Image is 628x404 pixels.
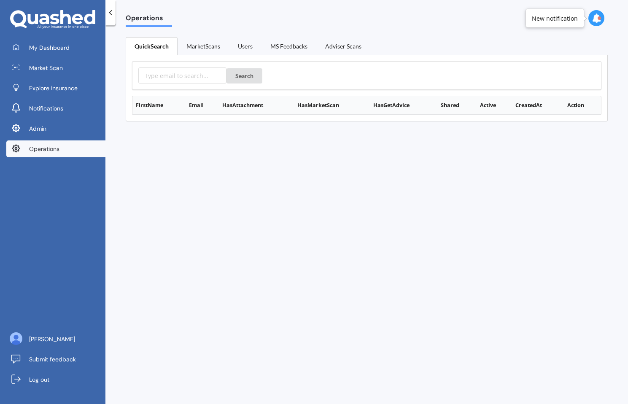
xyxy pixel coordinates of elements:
a: Users [229,37,261,55]
span: Submit feedback [29,355,76,364]
span: Admin [29,124,46,133]
a: MarketScans [178,37,229,55]
span: Operations [126,14,172,25]
button: Search [226,68,262,83]
th: HasAttachment [219,96,294,115]
a: Market Scan [6,59,105,76]
span: Explore insurance [29,84,78,92]
th: HasMarketScan [294,96,370,115]
th: FirstName [132,96,186,115]
a: Operations [6,140,105,157]
th: Email [186,96,219,115]
a: MS Feedbacks [261,37,316,55]
th: HasGetAdvice [370,96,437,115]
input: Type email to search... [138,67,226,83]
th: Active [477,96,512,115]
a: QuickSearch [126,37,178,55]
span: Notifications [29,104,63,113]
a: Submit feedback [6,351,105,368]
a: [PERSON_NAME] [6,331,105,347]
th: Shared [437,96,477,115]
span: Market Scan [29,64,63,72]
a: Admin [6,120,105,137]
th: CreatedAt [512,96,564,115]
a: Log out [6,371,105,388]
span: Log out [29,375,49,384]
a: My Dashboard [6,39,105,56]
div: New notification [532,14,578,22]
th: Action [564,96,601,115]
img: ALV-UjU6YHOUIM1AGx_4vxbOkaOq-1eqc8a3URkVIJkc_iWYmQ98kTe7fc9QMVOBV43MoXmOPfWPN7JjnmUwLuIGKVePaQgPQ... [10,332,22,345]
a: Explore insurance [6,80,105,97]
a: Adviser Scans [316,37,370,55]
span: My Dashboard [29,43,70,52]
span: Operations [29,145,59,153]
span: [PERSON_NAME] [29,335,75,343]
a: Notifications [6,100,105,117]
